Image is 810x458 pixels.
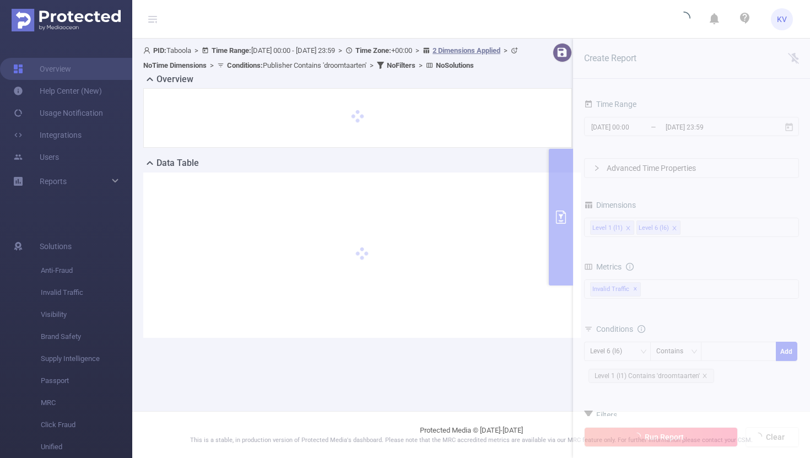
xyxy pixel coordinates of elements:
b: No Filters [387,61,415,69]
b: No Solutions [436,61,474,69]
a: Integrations [13,124,82,146]
span: KV [777,8,787,30]
footer: Protected Media © [DATE]-[DATE] [132,411,810,458]
i: icon: user [143,47,153,54]
a: Help Center (New) [13,80,102,102]
span: > [500,46,511,55]
span: Reports [40,177,67,186]
b: PID: [153,46,166,55]
span: Publisher Contains 'droomtaarten' [227,61,366,69]
span: > [207,61,217,69]
a: Users [13,146,59,168]
h2: Overview [156,73,193,86]
span: Supply Intelligence [41,348,132,370]
b: Conditions : [227,61,263,69]
img: Protected Media [12,9,121,31]
span: > [191,46,202,55]
span: > [415,61,426,69]
span: > [366,61,377,69]
span: Taboola [DATE] 00:00 - [DATE] 23:59 +00:00 [143,46,521,69]
b: Time Range: [212,46,251,55]
span: Passport [41,370,132,392]
span: > [335,46,345,55]
u: 2 Dimensions Applied [433,46,500,55]
span: Anti-Fraud [41,260,132,282]
p: This is a stable, in production version of Protected Media's dashboard. Please note that the MRC ... [160,436,782,445]
a: Overview [13,58,71,80]
span: Brand Safety [41,326,132,348]
a: Usage Notification [13,102,103,124]
span: Visibility [41,304,132,326]
b: No Time Dimensions [143,61,207,69]
b: Time Zone: [355,46,391,55]
span: Unified [41,436,132,458]
h2: Data Table [156,157,199,170]
span: MRC [41,392,132,414]
span: Click Fraud [41,414,132,436]
span: Invalid Traffic [41,282,132,304]
a: Reports [40,170,67,192]
span: Solutions [40,235,72,257]
i: icon: loading [677,12,690,27]
span: > [412,46,423,55]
